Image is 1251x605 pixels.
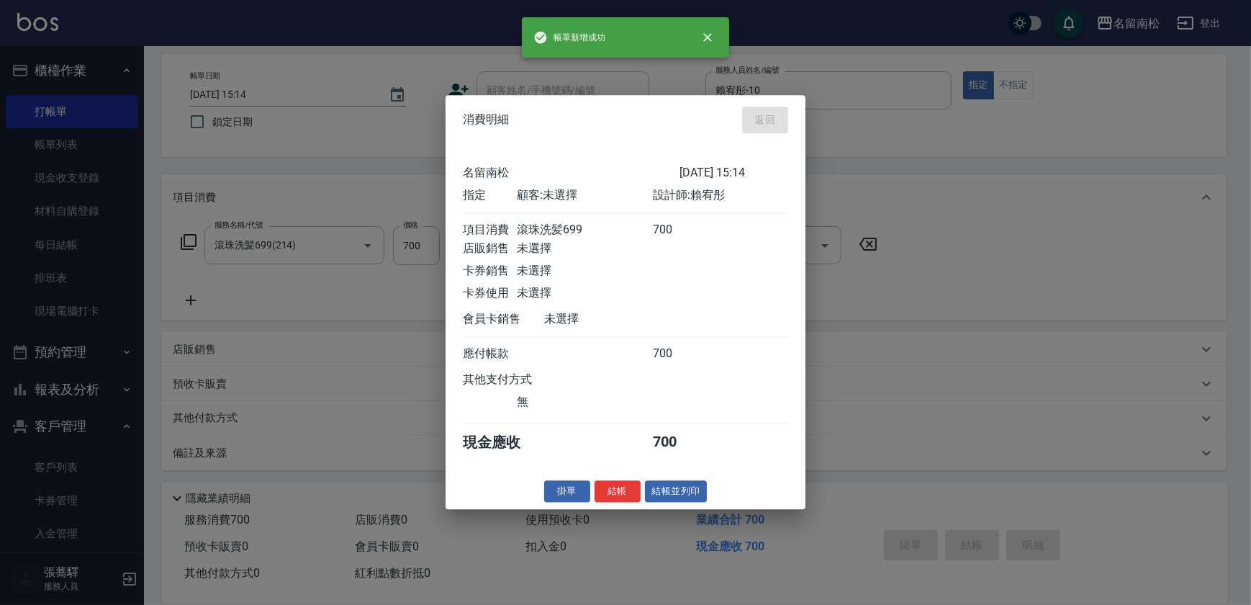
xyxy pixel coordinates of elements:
div: 名留南松 [463,166,679,181]
div: 滾珠洗髪699 [517,223,652,238]
span: 消費明細 [463,113,509,127]
button: 掛單 [544,480,590,503]
div: 應付帳款 [463,346,517,362]
div: 700 [653,433,707,452]
span: 帳單新增成功 [533,30,605,45]
div: 卡券使用 [463,286,517,301]
div: 未選擇 [517,286,652,301]
div: 700 [653,346,707,362]
div: 設計師: 賴宥彤 [653,188,788,203]
button: 結帳 [595,480,641,503]
div: 未選擇 [517,264,652,279]
div: 未選擇 [544,312,679,327]
div: 指定 [463,188,517,203]
div: 現金應收 [463,433,544,452]
div: [DATE] 15:14 [679,166,788,181]
div: 700 [653,223,707,238]
div: 項目消費 [463,223,517,238]
div: 卡券銷售 [463,264,517,279]
div: 會員卡銷售 [463,312,544,327]
button: close [692,22,723,53]
button: 結帳並列印 [645,480,708,503]
div: 其他支付方式 [463,372,572,387]
div: 顧客: 未選擇 [517,188,652,203]
div: 店販銷售 [463,241,517,256]
div: 無 [517,395,652,410]
div: 未選擇 [517,241,652,256]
